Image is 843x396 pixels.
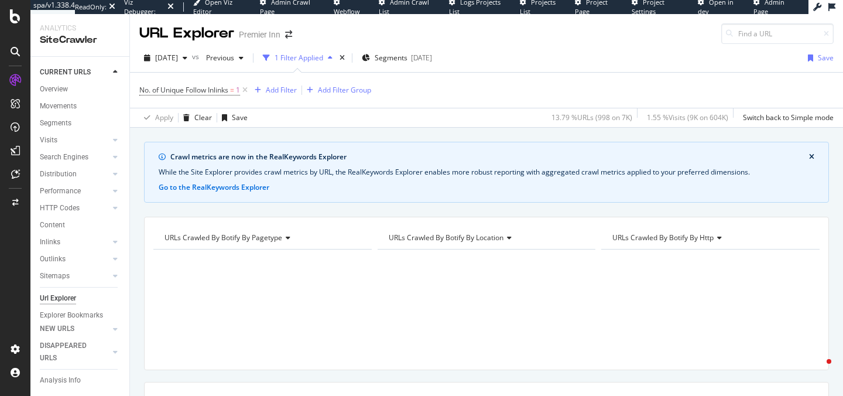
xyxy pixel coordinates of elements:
span: 1 [236,82,240,98]
a: NEW URLS [40,323,109,335]
span: Webflow [334,7,360,16]
div: Analysis Info [40,374,81,387]
button: Save [217,108,248,127]
a: Inlinks [40,236,109,248]
div: Movements [40,100,77,112]
button: close banner [806,149,817,165]
a: DISAPPEARED URLS [40,340,109,364]
div: Switch back to Simple mode [743,112,834,122]
div: CURRENT URLS [40,66,91,78]
div: Explorer Bookmarks [40,309,103,322]
span: Segments [375,53,407,63]
h4: URLs Crawled By Botify By http [610,228,809,247]
div: Save [818,53,834,63]
button: 1 Filter Applied [258,49,337,67]
span: vs [192,52,201,62]
h4: URLs Crawled By Botify By location [386,228,585,247]
iframe: Intercom live chat [803,356,831,384]
a: Movements [40,100,121,112]
div: 1.55 % Visits ( 9K on 604K ) [647,112,728,122]
div: Inlinks [40,236,60,248]
a: Content [40,219,121,231]
div: DISAPPEARED URLS [40,340,99,364]
span: 2025 Oct. 6th [155,53,178,63]
div: Url Explorer [40,292,76,305]
a: Search Engines [40,151,109,163]
div: Segments [40,117,71,129]
div: NEW URLS [40,323,74,335]
div: times [337,52,347,64]
div: info banner [144,142,829,203]
span: URLs Crawled By Botify By location [389,233,503,243]
a: Performance [40,185,109,197]
span: No. of Unique Follow Inlinks [139,85,228,95]
div: Content [40,219,65,231]
button: Apply [139,108,173,127]
div: Premier Inn [239,29,280,40]
span: = [230,85,234,95]
button: Clear [179,108,212,127]
div: HTTP Codes [40,202,80,214]
div: Analytics [40,23,120,33]
a: Explorer Bookmarks [40,309,121,322]
button: Segments[DATE] [357,49,437,67]
a: Visits [40,134,109,146]
div: Performance [40,185,81,197]
h4: URLs Crawled By Botify By pagetype [162,228,361,247]
a: HTTP Codes [40,202,109,214]
div: Overview [40,83,68,95]
div: Add Filter Group [318,85,371,95]
span: URLs Crawled By Botify By http [612,233,714,243]
div: Sitemaps [40,270,70,282]
a: Segments [40,117,121,129]
button: [DATE] [139,49,192,67]
div: Search Engines [40,151,88,163]
a: Outlinks [40,253,109,265]
span: Previous [201,53,234,63]
div: Outlinks [40,253,66,265]
a: Overview [40,83,121,95]
span: URLs Crawled By Botify By pagetype [165,233,282,243]
div: SiteCrawler [40,33,120,47]
div: arrow-right-arrow-left [285,30,292,39]
div: ReadOnly: [75,2,107,12]
button: Previous [201,49,248,67]
button: Add Filter Group [302,83,371,97]
input: Find a URL [721,23,834,44]
button: Add Filter [250,83,297,97]
a: Url Explorer [40,292,121,305]
div: Clear [194,112,212,122]
div: URL Explorer [139,23,234,43]
button: Save [803,49,834,67]
div: 13.79 % URLs ( 998 on 7K ) [551,112,632,122]
div: While the Site Explorer provides crawl metrics by URL, the RealKeywords Explorer enables more rob... [159,167,814,177]
a: Distribution [40,168,109,180]
a: Analysis Info [40,374,121,387]
div: Crawl metrics are now in the RealKeywords Explorer [170,152,809,162]
div: Visits [40,134,57,146]
button: Switch back to Simple mode [738,108,834,127]
div: [DATE] [411,53,432,63]
a: CURRENT URLS [40,66,109,78]
div: 1 Filter Applied [275,53,323,63]
div: Apply [155,112,173,122]
a: Sitemaps [40,270,109,282]
div: Save [232,112,248,122]
div: Add Filter [266,85,297,95]
button: Go to the RealKeywords Explorer [159,182,269,193]
div: Distribution [40,168,77,180]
